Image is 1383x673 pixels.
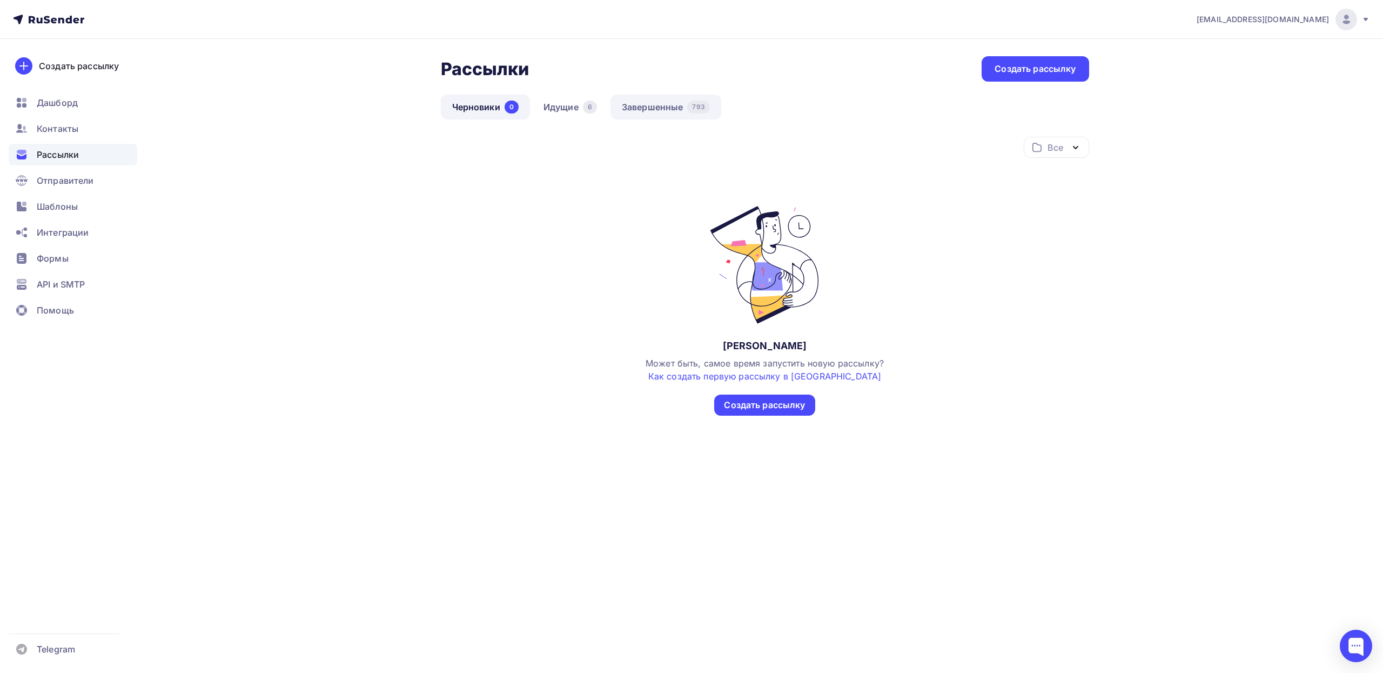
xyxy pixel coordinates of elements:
span: Отправители [37,174,94,187]
span: Помощь [37,304,74,317]
a: [EMAIL_ADDRESS][DOMAIN_NAME] [1197,9,1370,30]
a: Идущие6 [532,95,608,119]
span: Шаблоны [37,200,78,213]
div: Создать рассылку [995,63,1076,75]
span: Может быть, самое время запустить новую рассылку? [646,358,884,382]
div: 0 [505,101,519,114]
a: Черновики0 [441,95,530,119]
span: Telegram [37,643,75,656]
a: Формы [9,248,137,269]
button: Все [1024,137,1089,158]
a: Дашборд [9,92,137,114]
span: Контакты [37,122,78,135]
span: Формы [37,252,69,265]
span: Дашборд [37,96,78,109]
a: Как создать первую рассылку в [GEOGRAPHIC_DATA] [648,371,882,382]
a: Завершенные793 [610,95,721,119]
a: Шаблоны [9,196,137,217]
a: Рассылки [9,144,137,165]
div: Создать рассылку [724,399,805,411]
div: Создать рассылку [39,59,119,72]
span: Интеграции [37,226,89,239]
span: API и SMTP [37,278,85,291]
div: Все [1048,141,1063,154]
a: Отправители [9,170,137,191]
span: [EMAIL_ADDRESS][DOMAIN_NAME] [1197,14,1329,25]
span: Рассылки [37,148,79,161]
a: Контакты [9,118,137,139]
div: 793 [687,101,709,114]
h2: Рассылки [441,58,529,80]
div: [PERSON_NAME] [723,339,807,352]
div: 6 [583,101,597,114]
